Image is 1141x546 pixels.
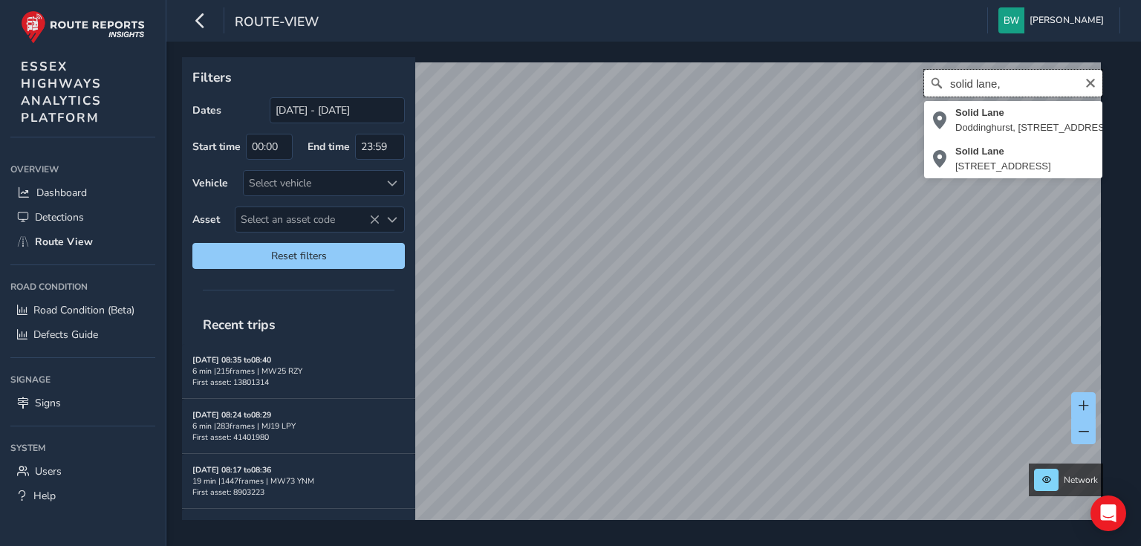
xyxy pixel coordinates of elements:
[955,105,1114,120] div: Solid Lane
[192,243,405,269] button: Reset filters
[36,186,87,200] span: Dashboard
[10,322,155,347] a: Defects Guide
[192,140,241,154] label: Start time
[244,171,380,195] div: Select vehicle
[10,205,155,230] a: Detections
[21,10,145,44] img: rr logo
[235,207,380,232] span: Select an asset code
[955,120,1114,135] div: Doddinghurst, [STREET_ADDRESS]
[35,235,93,249] span: Route View
[192,464,271,475] strong: [DATE] 08:17 to 08:36
[10,158,155,181] div: Overview
[998,7,1024,33] img: diamond-layout
[1085,75,1096,89] button: Clear
[192,409,271,420] strong: [DATE] 08:24 to 08:29
[998,7,1109,33] button: [PERSON_NAME]
[192,519,271,530] strong: [DATE] 08:13 to 08:24
[192,68,405,87] p: Filters
[33,489,56,503] span: Help
[35,396,61,410] span: Signs
[10,437,155,459] div: System
[10,484,155,508] a: Help
[924,70,1102,97] input: Search
[10,181,155,205] a: Dashboard
[204,249,394,263] span: Reset filters
[1090,495,1126,531] div: Open Intercom Messenger
[192,420,405,432] div: 6 min | 283 frames | MJ19 LPY
[192,176,228,190] label: Vehicle
[380,207,404,232] div: Select an asset code
[235,13,319,33] span: route-view
[21,58,102,126] span: ESSEX HIGHWAYS ANALYTICS PLATFORM
[192,354,271,365] strong: [DATE] 08:35 to 08:40
[33,303,134,317] span: Road Condition (Beta)
[955,144,1051,159] div: Solid Lane
[10,368,155,391] div: Signage
[10,230,155,254] a: Route View
[192,475,405,487] div: 19 min | 1447 frames | MW73 YNM
[10,276,155,298] div: Road Condition
[33,328,98,342] span: Defects Guide
[10,298,155,322] a: Road Condition (Beta)
[1064,474,1098,486] span: Network
[187,62,1101,537] canvas: Map
[10,459,155,484] a: Users
[1030,7,1104,33] span: [PERSON_NAME]
[192,212,220,227] label: Asset
[192,377,269,388] span: First asset: 13801314
[192,365,405,377] div: 6 min | 215 frames | MW25 RZY
[955,159,1051,174] div: [STREET_ADDRESS]
[192,305,286,344] span: Recent trips
[192,432,269,443] span: First asset: 41401980
[192,487,264,498] span: First asset: 8903223
[10,391,155,415] a: Signs
[35,210,84,224] span: Detections
[308,140,350,154] label: End time
[192,103,221,117] label: Dates
[35,464,62,478] span: Users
